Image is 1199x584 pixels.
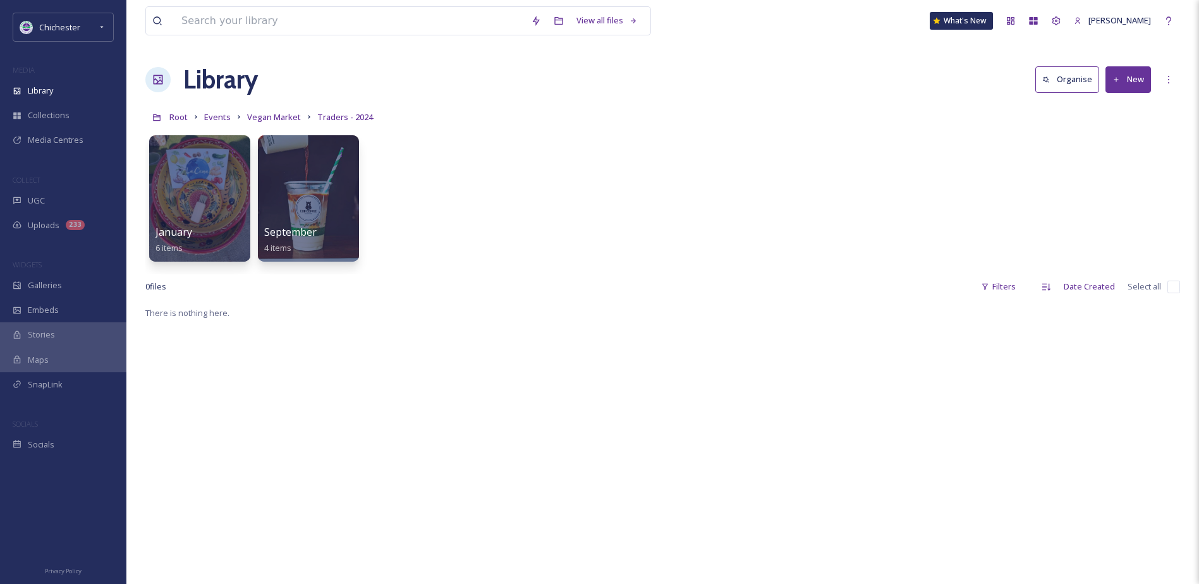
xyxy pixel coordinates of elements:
[20,21,33,33] img: Logo_of_Chichester_District_Council.png
[1128,281,1161,293] span: Select all
[45,563,82,578] a: Privacy Policy
[39,21,80,33] span: Chichester
[975,274,1022,299] div: Filters
[264,225,317,239] span: September
[247,109,301,125] a: Vegan Market
[183,61,258,99] a: Library
[570,8,644,33] a: View all files
[1105,66,1151,92] button: New
[1057,274,1121,299] div: Date Created
[930,12,993,30] a: What's New
[204,111,231,123] span: Events
[317,109,373,125] a: Traders - 2024
[45,567,82,575] span: Privacy Policy
[1035,66,1099,92] button: Organise
[145,281,166,293] span: 0 file s
[175,7,525,35] input: Search your library
[28,195,45,207] span: UGC
[264,242,291,253] span: 4 items
[28,304,59,316] span: Embeds
[204,109,231,125] a: Events
[28,354,49,366] span: Maps
[1088,15,1151,26] span: [PERSON_NAME]
[28,219,59,231] span: Uploads
[28,439,54,451] span: Socials
[13,175,40,185] span: COLLECT
[155,242,183,253] span: 6 items
[169,111,188,123] span: Root
[28,134,83,146] span: Media Centres
[1035,66,1105,92] a: Organise
[1068,8,1157,33] a: [PERSON_NAME]
[13,419,38,429] span: SOCIALS
[66,220,85,230] div: 233
[13,65,35,75] span: MEDIA
[28,85,53,97] span: Library
[28,109,70,121] span: Collections
[264,226,317,253] a: September4 items
[155,226,192,253] a: January6 items
[317,111,373,123] span: Traders - 2024
[155,225,192,239] span: January
[28,329,55,341] span: Stories
[28,379,63,391] span: SnapLink
[145,307,229,319] span: There is nothing here.
[13,260,42,269] span: WIDGETS
[247,111,301,123] span: Vegan Market
[169,109,188,125] a: Root
[28,279,62,291] span: Galleries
